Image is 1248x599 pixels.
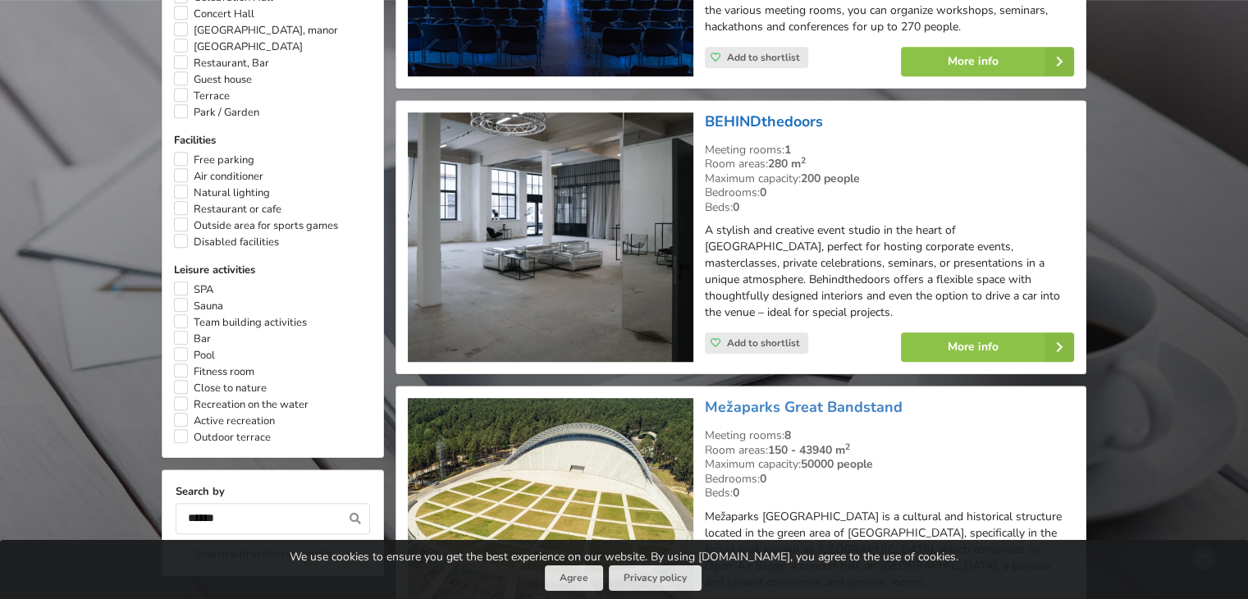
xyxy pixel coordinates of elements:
[174,185,270,201] label: Natural lighting
[174,71,252,88] label: Guest house
[727,336,800,350] span: Add to shortlist
[801,456,873,472] strong: 50000 people
[174,55,269,71] label: Restaurant, Bar
[705,486,1074,501] div: Beds:
[760,185,766,200] strong: 0
[174,104,259,121] label: Park / Garden
[176,483,370,500] label: Search by
[174,6,254,22] label: Concert Hall
[174,347,215,364] label: Pool
[174,281,213,298] label: SPA
[901,47,1074,76] a: More info
[174,380,267,396] label: Close to nature
[705,428,1074,443] div: Meeting rooms:
[705,200,1074,215] div: Beds:
[174,88,230,104] label: Terrace
[408,112,693,363] img: Celebration Hall | Riga | BEHINDthedoors
[174,262,372,278] label: Leisure activities
[705,185,1074,200] div: Bedrooms:
[733,199,739,215] strong: 0
[768,156,806,171] strong: 280 m
[174,413,275,429] label: Active recreation
[705,443,1074,458] div: Room areas:
[174,22,338,39] label: [GEOGRAPHIC_DATA], manor
[801,171,860,186] strong: 200 people
[174,298,223,314] label: Sauna
[174,152,254,168] label: Free parking
[174,364,254,380] label: Fitness room
[174,217,338,234] label: Outside area for sports games
[705,112,823,131] a: BEHINDthedoors
[609,565,702,591] a: Privacy policy
[545,565,603,591] button: Agree
[705,157,1074,171] div: Room areas:
[705,222,1074,321] p: A stylish and creative event studio in the heart of [GEOGRAPHIC_DATA], perfect for hosting corpor...
[768,442,850,458] strong: 150 - 43940 m
[784,428,791,443] strong: 8
[705,472,1074,487] div: Bedrooms:
[705,457,1074,472] div: Maximum capacity:
[174,234,279,250] label: Disabled facilities
[727,51,800,64] span: Add to shortlist
[174,132,372,149] label: Facilities
[901,332,1074,362] a: More info
[705,171,1074,186] div: Maximum capacity:
[174,331,211,347] label: Bar
[845,441,850,453] sup: 2
[174,39,303,55] label: [GEOGRAPHIC_DATA]
[801,154,806,167] sup: 2
[733,485,739,501] strong: 0
[174,168,263,185] label: Air conditioner
[705,397,903,417] a: Mežaparks Great Bandstand
[784,142,791,158] strong: 1
[174,396,309,413] label: Recreation on the water
[760,471,766,487] strong: 0
[705,509,1074,591] p: Mežaparks [GEOGRAPHIC_DATA] is a cultural and historical structure located in the green area of [...
[174,314,307,331] label: Team building activities
[174,429,271,446] label: Outdoor terrace
[174,201,281,217] label: Restaurant or cafe
[705,143,1074,158] div: Meeting rooms:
